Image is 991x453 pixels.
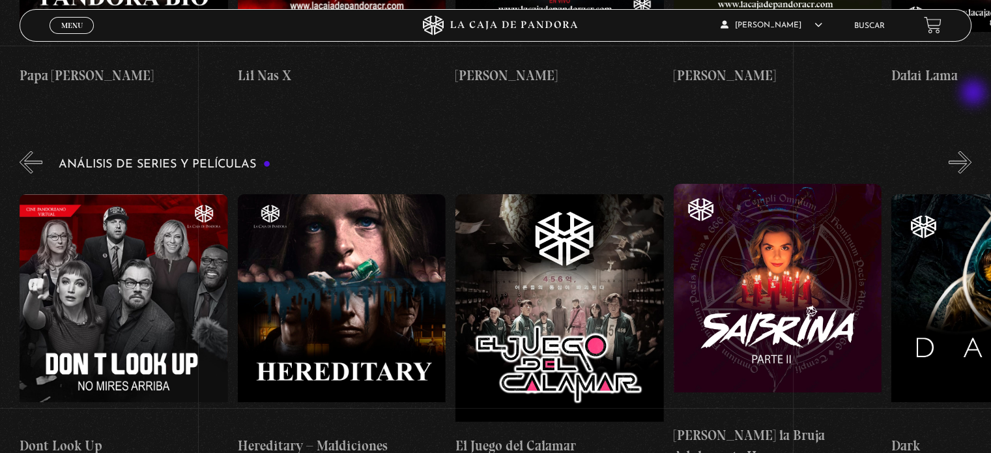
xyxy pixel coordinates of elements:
h4: [PERSON_NAME] [455,65,663,86]
span: Menu [61,22,83,29]
span: Cerrar [57,33,87,42]
a: View your shopping cart [924,16,941,34]
h3: Análisis de series y películas [59,158,270,170]
button: Previous [20,151,42,173]
span: [PERSON_NAME] [721,22,822,29]
button: Next [949,151,971,173]
h4: Lil Nas X [238,65,446,86]
h4: [PERSON_NAME] [674,65,882,86]
h4: Papa [PERSON_NAME] [20,65,227,86]
a: Buscar [854,22,885,30]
